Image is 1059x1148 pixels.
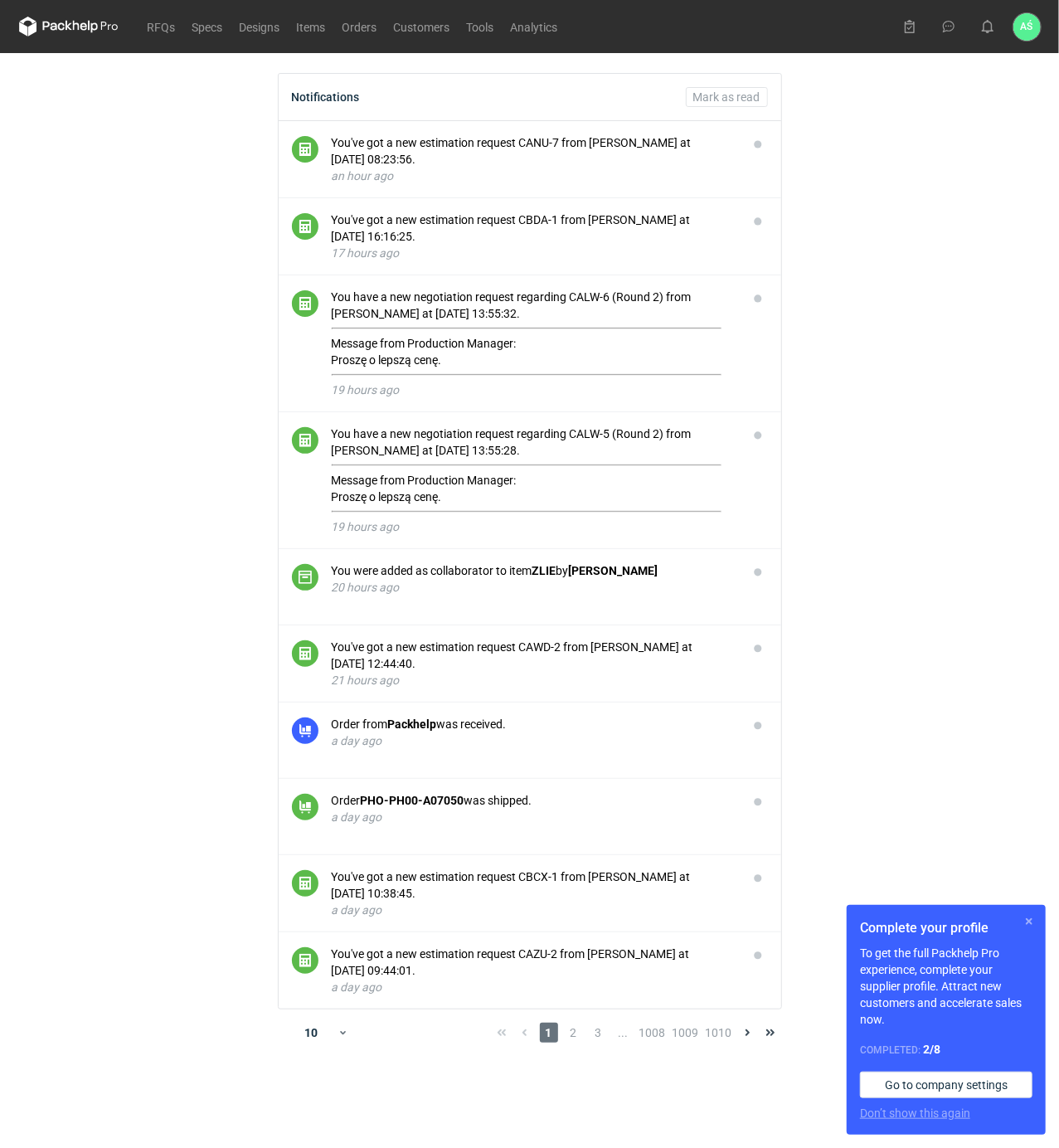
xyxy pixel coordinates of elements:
span: ... [615,1023,633,1043]
div: You have a new negotiation request regarding CALW-6 (Round 2) from [PERSON_NAME] at [DATE] 13:55:... [332,289,735,376]
button: Don’t show this again [860,1105,970,1121]
a: Analytics [503,17,566,36]
a: Items [289,17,334,36]
button: You were added as collaborator to itemZLIEby[PERSON_NAME]20 hours ago [332,562,735,596]
span: 3 [590,1023,608,1043]
strong: Packhelp [388,717,437,731]
span: 1009 [673,1023,699,1043]
a: Customers [386,17,459,36]
div: 20 hours ago [332,579,735,596]
button: AŚ [1013,13,1041,41]
button: OrderPHO-PH00-A07050was shipped.a day ago [332,792,735,825]
button: You've got a new estimation request CANU-7 from [PERSON_NAME] at [DATE] 08:23:56.an hour ago [332,134,735,184]
div: a day ago [332,809,735,825]
span: Mark as read [693,91,760,103]
a: Go to company settings [860,1072,1032,1098]
div: Notifications [292,90,360,104]
div: a day ago [332,732,735,749]
div: a day ago [332,979,735,995]
span: 1 [540,1023,558,1043]
span: 1008 [639,1023,666,1043]
button: Mark as read [686,87,768,107]
svg: Packhelp Pro [19,17,119,36]
strong: PHO-PH00-A07050 [361,794,464,807]
div: an hour ago [332,168,735,184]
div: 21 hours ago [332,672,735,688]
div: Order from was received. [332,716,735,732]
div: You've got a new estimation request CAWD-2 from [PERSON_NAME] at [DATE] 12:44:40. [332,639,735,672]
span: 1010 [706,1023,732,1043]
button: Skip for now [1019,912,1039,932]
a: Specs [184,17,231,36]
button: You've got a new estimation request CBCX-1 from [PERSON_NAME] at [DATE] 10:38:45.a day ago [332,868,735,918]
div: 17 hours ago [332,245,735,261]
div: You've got a new estimation request CAZU-2 from [PERSON_NAME] at [DATE] 09:44:01. [332,946,735,979]
div: Adrian Świerżewski [1013,13,1041,41]
div: Order was shipped. [332,792,735,809]
button: You have a new negotiation request regarding CALW-6 (Round 2) from [PERSON_NAME] at [DATE] 13:55:... [332,289,735,398]
strong: ZLIE [532,564,556,577]
span: 2 [565,1023,583,1043]
button: You have a new negotiation request regarding CALW-5 (Round 2) from [PERSON_NAME] at [DATE] 13:55:... [332,426,735,535]
div: You've got a new estimation request CANU-7 from [PERSON_NAME] at [DATE] 08:23:56. [332,134,735,168]
div: a day ago [332,902,735,918]
button: You've got a new estimation request CBDA-1 from [PERSON_NAME] at [DATE] 16:16:25.17 hours ago [332,212,735,261]
a: Tools [459,17,503,36]
strong: [PERSON_NAME] [569,564,658,577]
div: You were added as collaborator to item by [332,562,735,579]
div: Completed: [860,1041,1032,1058]
div: You've got a new estimation request CBDA-1 from [PERSON_NAME] at [DATE] 16:16:25. [332,212,735,245]
a: Designs [231,17,289,36]
div: 10 [284,1021,338,1044]
div: 19 hours ago [332,382,735,398]
h1: Complete your profile [860,918,1032,938]
div: You've got a new estimation request CBCX-1 from [PERSON_NAME] at [DATE] 10:38:45. [332,868,735,902]
p: To get the full Packhelp Pro experience, complete your supplier profile. Attract new customers an... [860,945,1032,1028]
div: You have a new negotiation request regarding CALW-5 (Round 2) from [PERSON_NAME] at [DATE] 13:55:... [332,426,735,513]
div: 19 hours ago [332,518,735,535]
button: You've got a new estimation request CAZU-2 from [PERSON_NAME] at [DATE] 09:44:01.a day ago [332,946,735,995]
strong: 2 / 8 [923,1043,940,1056]
a: Orders [334,17,386,36]
button: Order fromPackhelpwas received.a day ago [332,716,735,749]
button: You've got a new estimation request CAWD-2 from [PERSON_NAME] at [DATE] 12:44:40.21 hours ago [332,639,735,688]
a: RFQs [139,17,184,36]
